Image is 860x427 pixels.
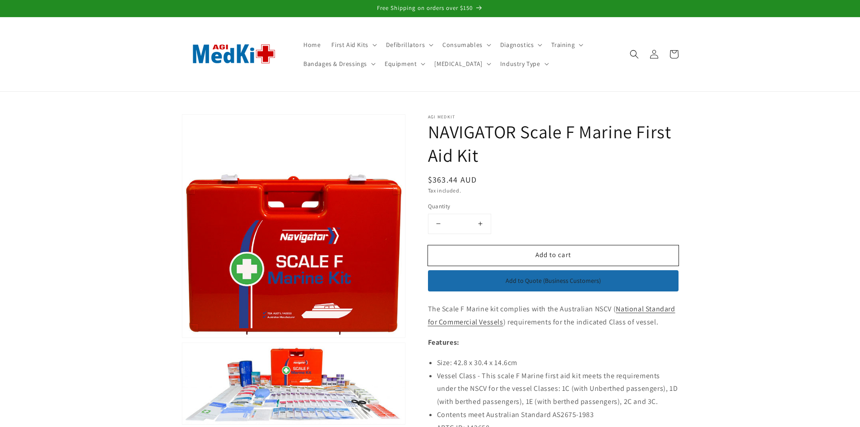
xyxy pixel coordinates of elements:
p: Free Shipping on orders over $150 [9,5,851,12]
summary: Equipment [379,54,429,73]
summary: First Aid Kits [326,35,380,54]
span: Defibrillators [386,41,425,49]
div: Tax included. [428,186,679,195]
strong: Features: [428,338,460,347]
span: $363.44 AUD [428,174,477,185]
summary: Defibrillators [381,35,437,54]
span: Bandages & Dressings [303,60,367,68]
li: Size: 42.8 x 30.4 x 14.6cm [437,357,679,370]
h1: NAVIGATOR Scale F Marine First Aid Kit [428,120,679,167]
span: Diagnostics [500,41,534,49]
summary: Training [546,35,587,54]
li: Vessel Class - This scale F Marine first aid kit meets the requirements under the NSCV for the ve... [437,370,679,408]
summary: Diagnostics [495,35,546,54]
summary: Industry Type [495,54,553,73]
summary: Search [624,44,644,64]
p: AGI MedKit [428,114,679,120]
span: Add to cart [535,250,571,259]
button: Add to Quote (Business Customers) [428,270,679,292]
summary: Consumables [437,35,495,54]
span: Consumables [442,41,483,49]
span: First Aid Kits [331,41,368,49]
span: Training [551,41,575,49]
a: Home [298,35,326,54]
button: Add to cart [428,245,679,266]
label: Quantity [428,202,595,211]
span: Home [303,41,321,49]
span: Equipment [385,60,417,68]
p: The Scale F Marine kit complies with the Australian NSCV ( ) requirements for the indicated Class... [428,303,679,329]
span: [MEDICAL_DATA] [434,60,482,68]
span: Industry Type [500,60,540,68]
summary: [MEDICAL_DATA] [429,54,494,73]
summary: Bandages & Dressings [298,54,379,73]
li: Contents meet Australian Standard AS2675-1983 [437,408,679,422]
img: AGI MedKit [182,29,286,79]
